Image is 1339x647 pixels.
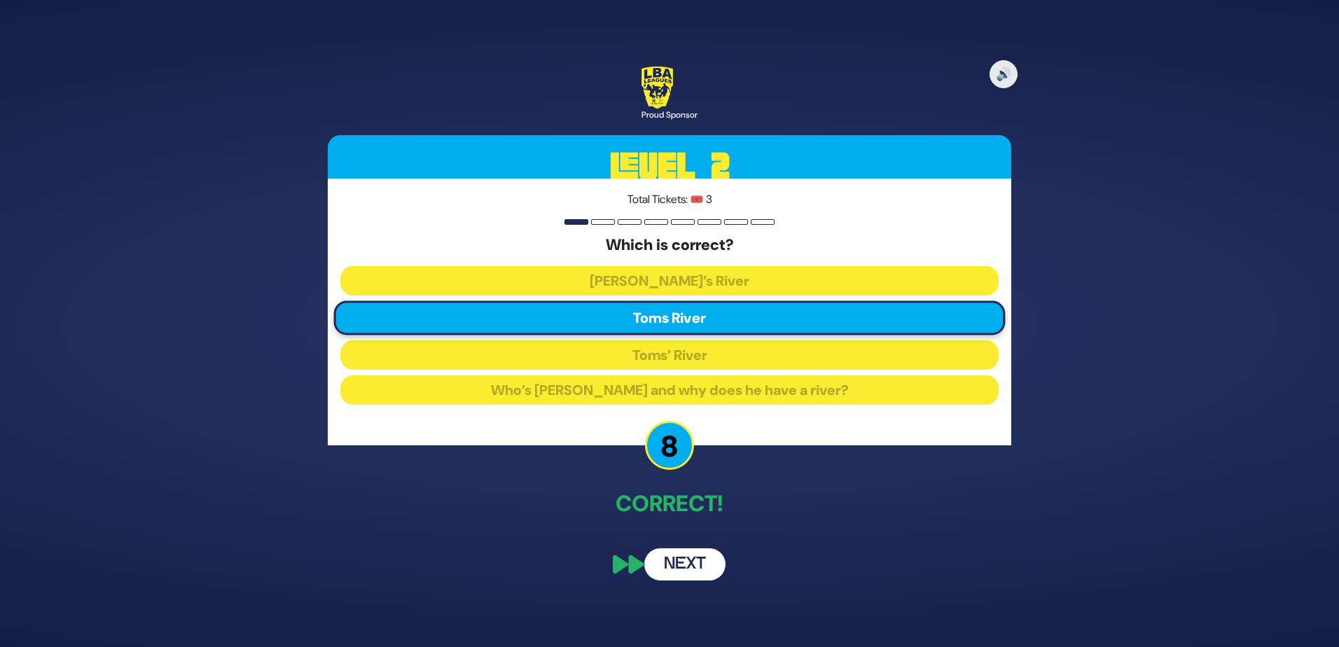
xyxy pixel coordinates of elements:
h5: Which is correct? [340,236,999,254]
div: Proud Sponsor [641,109,698,121]
img: LBA [641,67,673,109]
button: [PERSON_NAME]’s River [340,266,999,295]
h3: Level 2 [328,135,1011,198]
p: Total Tickets: 🎟️ 3 [340,191,999,208]
button: Next [644,548,726,580]
button: Who’s [PERSON_NAME] and why does he have a river? [340,375,999,405]
button: Toms’ River [340,340,999,370]
p: Correct! [328,487,1011,520]
button: Toms River [334,300,1006,335]
p: 8 [645,421,694,470]
button: 🔊 [990,60,1018,88]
